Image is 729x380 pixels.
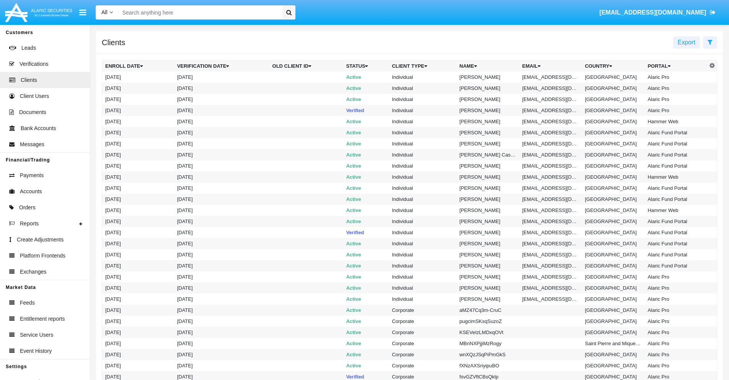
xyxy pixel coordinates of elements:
[174,60,269,72] th: Verification date
[20,347,52,355] span: Event History
[174,83,269,94] td: [DATE]
[644,205,707,216] td: Hammer Web
[389,149,456,160] td: Individual
[644,60,707,72] th: Portal
[102,327,174,338] td: [DATE]
[644,260,707,271] td: Alaric Fund Portal
[19,204,36,212] span: Orders
[102,294,174,305] td: [DATE]
[519,238,582,249] td: [EMAIL_ADDRESS][DOMAIN_NAME]
[20,140,44,148] span: Messages
[389,227,456,238] td: Individual
[343,194,389,205] td: Active
[102,271,174,282] td: [DATE]
[582,72,644,83] td: [GEOGRAPHIC_DATA]
[519,72,582,83] td: [EMAIL_ADDRESS][DOMAIN_NAME]
[174,171,269,183] td: [DATE]
[102,105,174,116] td: [DATE]
[343,60,389,72] th: Status
[644,271,707,282] td: Alaric Pro
[519,83,582,94] td: [EMAIL_ADDRESS][DOMAIN_NAME]
[343,83,389,94] td: Active
[389,216,456,227] td: Individual
[457,72,519,83] td: [PERSON_NAME]
[102,238,174,249] td: [DATE]
[582,194,644,205] td: [GEOGRAPHIC_DATA]
[389,282,456,294] td: Individual
[17,236,64,244] span: Create Adjustments
[343,338,389,349] td: Active
[457,160,519,171] td: [PERSON_NAME]
[519,127,582,138] td: [EMAIL_ADDRESS][DOMAIN_NAME]
[582,138,644,149] td: [GEOGRAPHIC_DATA]
[582,305,644,316] td: [GEOGRAPHIC_DATA]
[644,127,707,138] td: Alaric Fund Portal
[102,60,174,72] th: Enroll date
[457,227,519,238] td: [PERSON_NAME]
[582,349,644,360] td: [GEOGRAPHIC_DATA]
[20,220,39,228] span: Reports
[644,249,707,260] td: Alaric Fund Portal
[343,116,389,127] td: Active
[582,160,644,171] td: [GEOGRAPHIC_DATA]
[102,183,174,194] td: [DATE]
[101,9,108,15] span: All
[519,271,582,282] td: [EMAIL_ADDRESS][DOMAIN_NAME]
[389,294,456,305] td: Individual
[644,282,707,294] td: Alaric Pro
[582,94,644,105] td: [GEOGRAPHIC_DATA]
[343,138,389,149] td: Active
[389,338,456,349] td: Corporate
[102,160,174,171] td: [DATE]
[457,83,519,94] td: [PERSON_NAME]
[519,227,582,238] td: [EMAIL_ADDRESS][DOMAIN_NAME]
[174,94,269,105] td: [DATE]
[389,127,456,138] td: Individual
[21,124,56,132] span: Bank Accounts
[644,171,707,183] td: Hammer Web
[582,149,644,160] td: [GEOGRAPHIC_DATA]
[174,127,269,138] td: [DATE]
[519,171,582,183] td: [EMAIL_ADDRESS][DOMAIN_NAME]
[102,94,174,105] td: [DATE]
[519,282,582,294] td: [EMAIL_ADDRESS][DOMAIN_NAME]
[102,349,174,360] td: [DATE]
[20,299,35,307] span: Feeds
[20,60,48,68] span: Verifications
[102,116,174,127] td: [DATE]
[599,9,706,16] span: [EMAIL_ADDRESS][DOMAIN_NAME]
[389,305,456,316] td: Corporate
[582,260,644,271] td: [GEOGRAPHIC_DATA]
[389,83,456,94] td: Individual
[457,249,519,260] td: [PERSON_NAME]
[102,149,174,160] td: [DATE]
[457,94,519,105] td: [PERSON_NAME]
[457,260,519,271] td: [PERSON_NAME]
[389,138,456,149] td: Individual
[582,116,644,127] td: [GEOGRAPHIC_DATA]
[389,60,456,72] th: Client Type
[174,116,269,127] td: [DATE]
[457,282,519,294] td: [PERSON_NAME]
[457,338,519,349] td: MBnNXPjjiMzRogy
[389,249,456,260] td: Individual
[20,92,49,100] span: Client Users
[644,316,707,327] td: Alaric Pro
[644,94,707,105] td: Alaric Pro
[102,260,174,271] td: [DATE]
[644,116,707,127] td: Hammer Web
[582,205,644,216] td: [GEOGRAPHIC_DATA]
[644,83,707,94] td: Alaric Pro
[644,349,707,360] td: Alaric Pro
[582,183,644,194] td: [GEOGRAPHIC_DATA]
[343,249,389,260] td: Active
[343,171,389,183] td: Active
[582,249,644,260] td: [GEOGRAPHIC_DATA]
[519,160,582,171] td: [EMAIL_ADDRESS][DOMAIN_NAME]
[19,108,46,116] span: Documents
[343,227,389,238] td: Verified
[582,338,644,349] td: Saint Pierre and Miquelon
[644,294,707,305] td: Alaric Pro
[20,315,65,323] span: Entitlement reports
[343,216,389,227] td: Active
